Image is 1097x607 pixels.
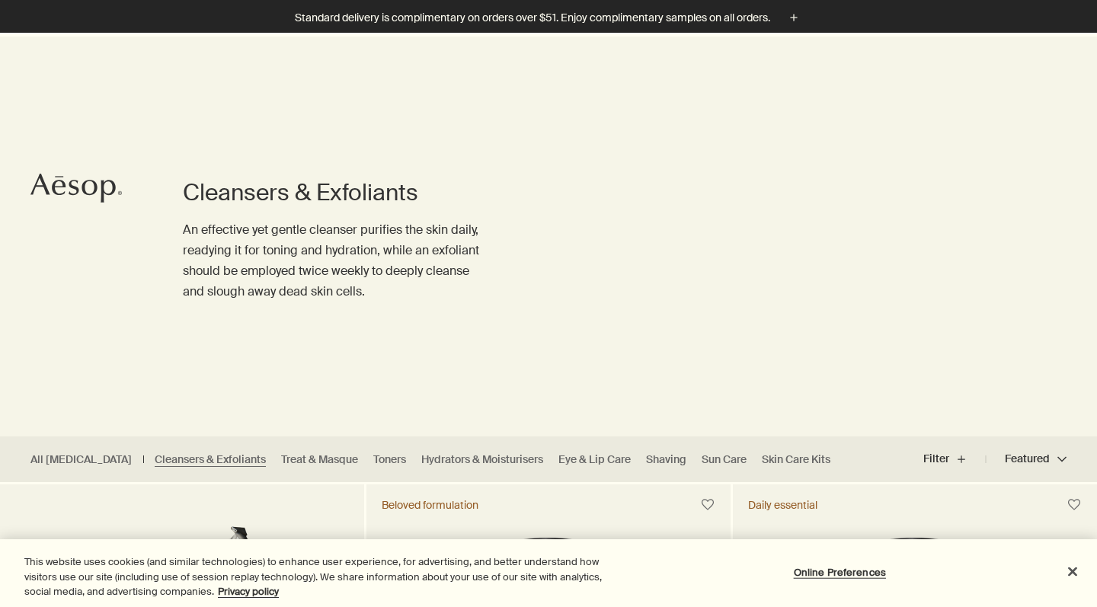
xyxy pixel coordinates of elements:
[558,452,631,467] a: Eye & Lip Care
[295,9,802,27] button: Standard delivery is complimentary on orders over $51. Enjoy complimentary samples on all orders.
[646,452,686,467] a: Shaving
[373,452,406,467] a: Toners
[1060,491,1088,519] button: Save to cabinet
[218,585,279,598] a: More information about your privacy, opens in a new tab
[24,554,603,599] div: This website uses cookies (and similar technologies) to enhance user experience, for advertising,...
[421,452,543,467] a: Hydrators & Moisturisers
[792,557,888,587] button: Online Preferences, Opens the preference center dialog
[295,10,770,26] p: Standard delivery is complimentary on orders over $51. Enjoy complimentary samples on all orders.
[1056,554,1089,588] button: Close
[748,498,817,512] div: Daily essential
[27,169,126,211] a: Aesop
[155,452,266,467] a: Cleansers & Exfoliants
[762,452,830,467] a: Skin Care Kits
[382,498,478,512] div: Beloved formulation
[702,452,747,467] a: Sun Care
[281,452,358,467] a: Treat & Masque
[183,219,488,302] p: An effective yet gentle cleanser purifies the skin daily, readying it for toning and hydration, w...
[183,177,488,208] h1: Cleansers & Exfoliants
[30,173,122,203] svg: Aesop
[30,452,132,467] a: All [MEDICAL_DATA]
[986,441,1067,478] button: Featured
[923,441,986,478] button: Filter
[694,491,721,519] button: Save to cabinet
